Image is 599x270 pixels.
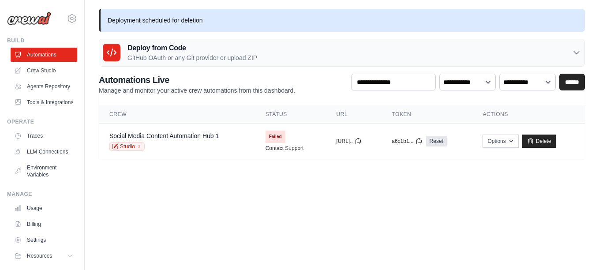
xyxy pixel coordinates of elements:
[11,48,77,62] a: Automations
[127,43,257,53] h3: Deploy from Code
[11,95,77,109] a: Tools & Integrations
[7,12,51,25] img: Logo
[109,132,219,139] a: Social Media Content Automation Hub 1
[472,105,585,124] th: Actions
[7,118,77,125] div: Operate
[99,74,295,86] h2: Automations Live
[11,145,77,159] a: LLM Connections
[266,145,304,152] a: Contact Support
[11,201,77,215] a: Usage
[522,135,556,148] a: Delete
[381,105,472,124] th: Token
[11,217,77,231] a: Billing
[27,252,52,259] span: Resources
[426,136,447,146] a: Reset
[11,79,77,94] a: Agents Repository
[266,131,285,143] span: Failed
[11,129,77,143] a: Traces
[99,105,255,124] th: Crew
[392,138,422,145] button: a6c1b1...
[483,135,518,148] button: Options
[99,86,295,95] p: Manage and monitor your active crew automations from this dashboard.
[7,37,77,44] div: Build
[11,161,77,182] a: Environment Variables
[11,64,77,78] a: Crew Studio
[127,53,257,62] p: GitHub OAuth or any Git provider or upload ZIP
[326,105,381,124] th: URL
[99,9,585,32] p: Deployment scheduled for deletion
[7,191,77,198] div: Manage
[109,142,145,151] a: Studio
[255,105,326,124] th: Status
[11,233,77,247] a: Settings
[11,249,77,263] button: Resources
